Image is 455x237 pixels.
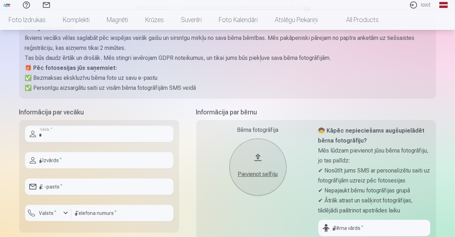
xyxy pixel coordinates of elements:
strong: 🧒 Kāpēc nepieciešams augšupielādēt bērna fotogrāfiju? [318,127,425,144]
h5: Informācija par vecāku [19,107,179,117]
img: /fa1 [3,3,11,7]
a: Atslēgu piekariņi [266,10,326,30]
p: ✅ Bezmaksas ekskluzīvu bērna foto uz savu e-pastu [25,73,430,83]
div: Pievienot selfiju [237,170,279,179]
p: ✔ Nosūtīt jums SMS ar personalizētu saiti uz fotogrāfijām uzreiz pēc fotosesijas [318,166,430,186]
a: Magnēti [98,10,137,30]
p: ✔ Nepajaukt bērnu fotogrāfijas grupā [318,186,430,196]
p: Tas būs daudz ērtāk un drošāk. Mēs stingri ievērojam GDPR noteikumus, un tikai jums būs piekļuve ... [25,53,430,63]
label: Valsts [36,210,60,217]
p: ✔ Ātrāk atrast un sašķirot fotogrāfijas, tādējādi paātrinot apstrādes laiku [318,196,430,216]
a: Foto kalendāri [210,10,266,30]
a: Suvenīri [172,10,210,30]
p: ✅ Personīgu aizsargātu saiti uz visām bērna fotogrāfijām SMS veidā [25,83,430,93]
a: All products [326,10,387,30]
div: Bērna fotogrāfija [202,126,314,134]
strong: 🎁 Pēc fotosesijas jūs saņemsiet: [25,65,117,71]
p: Ikviens vecāks vēlas saglabāt pēc iespējas vairāk gaišu un sirsnīgu mirkļu no sava bērna bērnības... [25,33,430,53]
p: Mēs lūdzam pievienot jūsu bērna fotogrāfiju, jo tas palīdz: [318,146,430,166]
h5: Informācija par bērnu [196,107,436,117]
a: Krūzes [137,10,172,30]
button: Pievienot selfiju [229,139,287,196]
button: Valsts* [25,205,71,221]
a: Komplekti [54,10,98,30]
